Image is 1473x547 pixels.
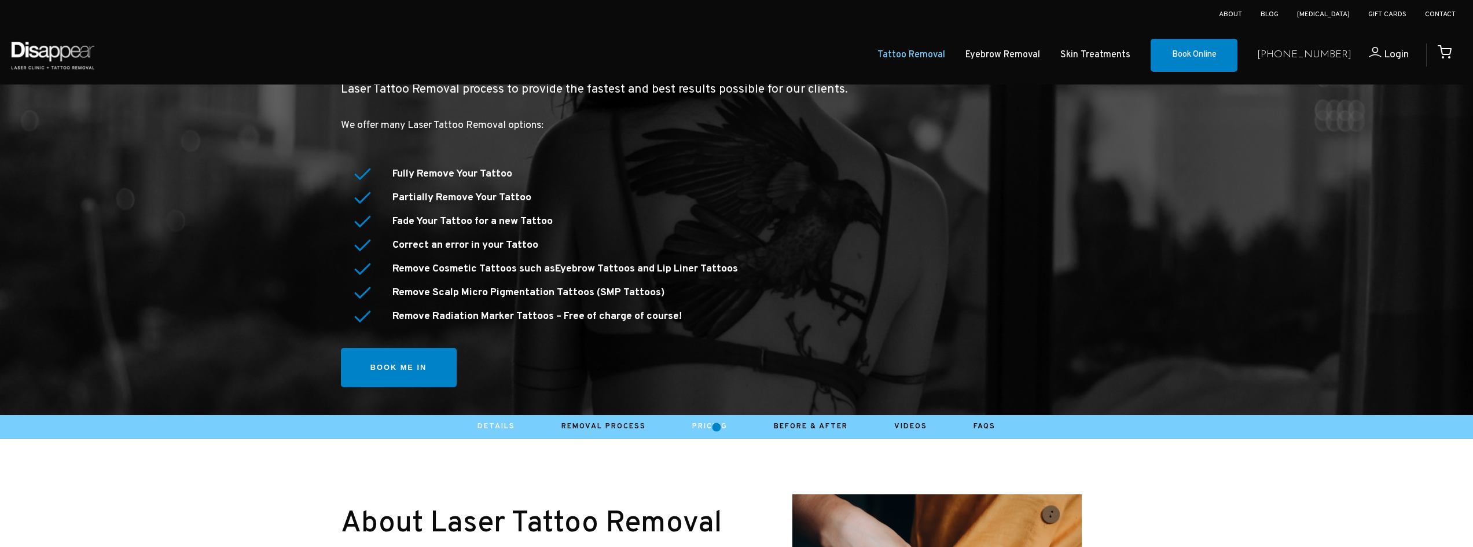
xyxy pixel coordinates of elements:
a: Book Online [1151,39,1237,72]
img: Disappear - Laser Clinic and Tattoo Removal Services in Sydney, Australia [9,35,97,76]
a: Before & After [774,422,848,431]
a: Removal Process [561,422,646,431]
p: We offer many Laser Tattoo Removal options: [341,118,866,134]
a: About [1219,10,1242,19]
a: Pricing [692,422,728,431]
big: At Disappear Laser Clinic + Tattoo Removal we are constantly researching and improving the Laser ... [341,64,849,97]
a: Remove Radiation Marker Tattoos – Free of charge of course! [392,310,682,323]
a: Tattoo Removal [877,47,945,64]
a: Eyebrow Removal [965,47,1040,64]
a: Faqs [974,422,996,431]
a: Details [477,422,515,431]
a: Eyebrow Tattoos and Lip Liner Tattoos [555,262,738,276]
a: Login [1351,47,1409,64]
span: Login [1384,48,1409,61]
a: Videos [894,422,927,431]
strong: Partially Remove Your Tattoo [392,191,531,204]
small: About Laser Tattoo Removal [341,505,722,542]
a: Book me in [341,348,457,388]
a: [MEDICAL_DATA] [1297,10,1350,19]
strong: Fade Your Tattoo for a new Tattoo [392,215,553,228]
a: Skin Treatments [1060,47,1130,64]
a: Contact [1425,10,1456,19]
strong: Fully Remove Your Tattoo [392,167,512,181]
a: Gift Cards [1368,10,1406,19]
a: Remove Scalp Micro Pigmentation Tattoos (SMP Tattoos) [392,286,664,299]
strong: Remove Cosmetic Tattoos such as [392,262,738,276]
a: Blog [1261,10,1279,19]
a: [PHONE_NUMBER] [1257,47,1351,64]
strong: Correct an error in your Tattoo [392,238,538,252]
